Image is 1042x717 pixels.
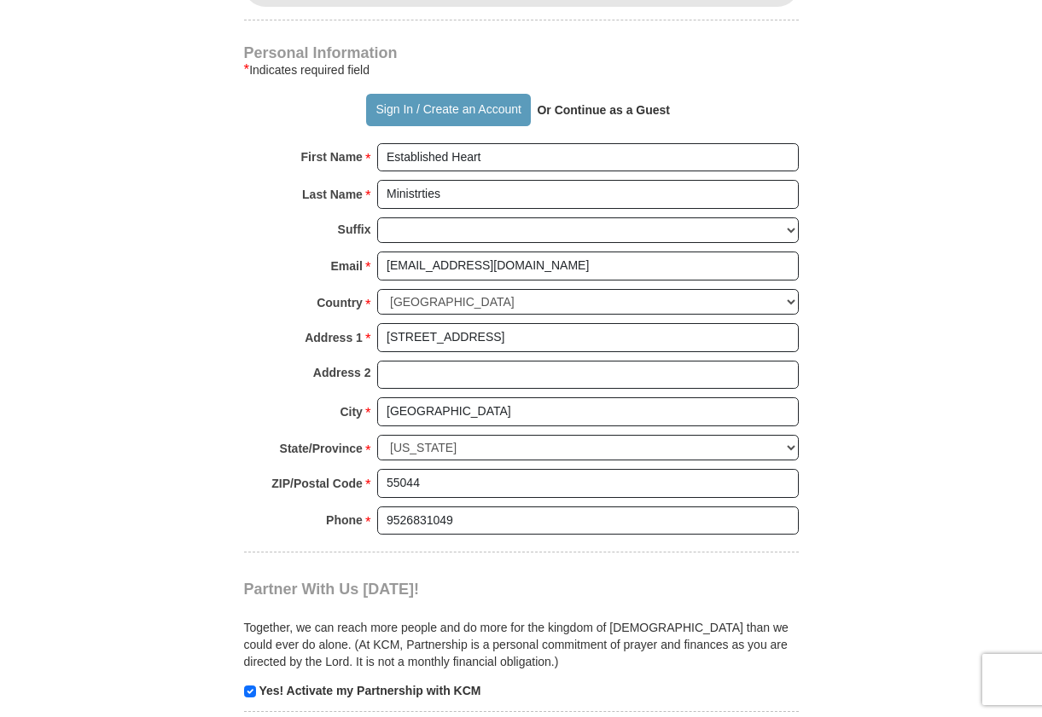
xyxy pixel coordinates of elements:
h4: Personal Information [244,46,799,60]
p: Together, we can reach more people and do more for the kingdom of [DEMOGRAPHIC_DATA] than we coul... [244,619,799,670]
strong: Or Continue as a Guest [537,103,670,117]
strong: Suffix [338,217,371,241]
span: Partner With Us [DATE]! [244,581,420,598]
strong: Address 2 [313,361,371,385]
button: Sign In / Create an Account [366,94,531,126]
strong: City [340,400,362,424]
div: Indicates required field [244,60,799,80]
strong: Address 1 [305,326,363,350]
strong: Country [317,291,363,315]
strong: First Name [301,145,363,169]
strong: State/Province [280,437,363,460]
strong: Last Name [302,182,363,206]
strong: Yes! Activate my Partnership with KCM [259,684,480,697]
strong: Email [331,254,363,278]
strong: Phone [326,508,363,532]
strong: ZIP/Postal Code [271,471,363,495]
